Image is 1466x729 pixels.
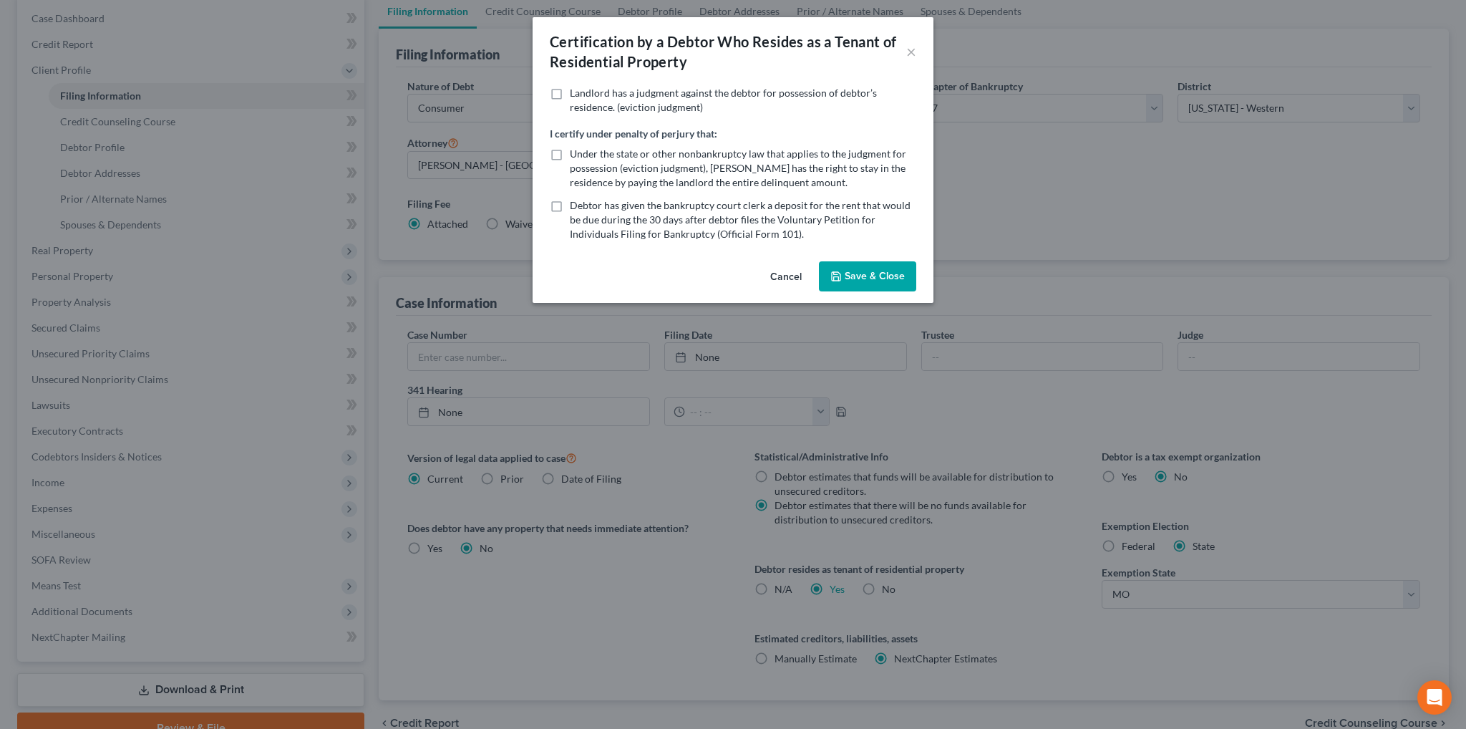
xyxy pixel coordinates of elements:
div: Certification by a Debtor Who Resides as a Tenant of Residential Property [550,32,906,72]
div: Open Intercom Messenger [1417,680,1452,715]
span: Under the state or other nonbankruptcy law that applies to the judgment for possession (eviction ... [570,148,906,188]
button: Cancel [759,263,813,291]
span: Landlord has a judgment against the debtor for possession of debtor’s residence. (eviction judgment) [570,87,877,113]
span: Debtor has given the bankruptcy court clerk a deposit for the rent that would be due during the 3... [570,199,911,240]
label: I certify under penalty of perjury that: [550,126,717,141]
button: Save & Close [819,261,916,291]
button: × [906,43,916,60]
